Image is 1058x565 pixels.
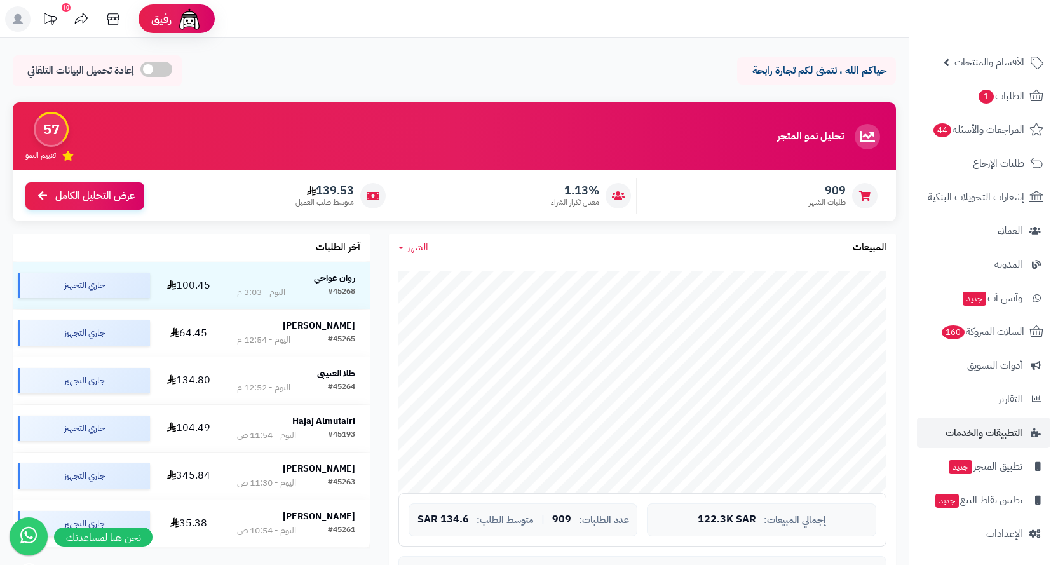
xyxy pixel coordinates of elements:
[328,477,355,489] div: #45263
[917,249,1050,280] a: المدونة
[18,416,150,441] div: جاري التجهيز
[917,81,1050,111] a: الطلبات1
[946,424,1022,442] span: التطبيقات والخدمات
[809,184,846,198] span: 909
[935,494,959,508] span: جديد
[942,325,965,340] span: 160
[551,197,599,208] span: معدل تكرار الشراء
[155,405,223,452] td: 104.49
[747,64,886,78] p: حياكم الله ، نتمنى لكم تجارة رابحة
[283,510,355,523] strong: [PERSON_NAME]
[917,283,1050,313] a: وآتس آبجديد
[328,429,355,442] div: #45193
[917,418,1050,448] a: التطبيقات والخدمات
[417,514,469,526] span: 134.6 SAR
[292,414,355,428] strong: Hajaj Almutairi
[314,271,355,285] strong: روان عواجي
[934,491,1022,509] span: تطبيق نقاط البيع
[155,310,223,357] td: 64.45
[777,131,844,142] h3: تحليل نمو المتجر
[328,286,355,299] div: #45268
[917,182,1050,212] a: إشعارات التحويلات البنكية
[917,350,1050,381] a: أدوات التسويق
[972,29,1046,56] img: logo-2.png
[34,6,65,35] a: تحديثات المنصة
[933,123,952,138] span: 44
[18,273,150,298] div: جاري التجهيز
[25,150,56,161] span: تقييم النمو
[979,90,994,104] span: 1
[407,240,428,255] span: الشهر
[18,511,150,536] div: جاري التجهيز
[917,317,1050,347] a: السلات المتروكة160
[25,182,144,210] a: عرض التحليل الكامل
[283,319,355,332] strong: [PERSON_NAME]
[917,148,1050,179] a: طلبات الإرجاع
[237,477,296,489] div: اليوم - 11:30 ص
[328,334,355,346] div: #45265
[328,524,355,537] div: #45261
[295,197,354,208] span: متوسط طلب العميل
[917,114,1050,145] a: المراجعات والأسئلة44
[151,11,172,27] span: رفيق
[18,320,150,346] div: جاري التجهيز
[809,197,846,208] span: طلبات الشهر
[477,515,534,526] span: متوسط الطلب:
[18,368,150,393] div: جاري التجهيز
[18,463,150,489] div: جاري التجهيز
[928,188,1024,206] span: إشعارات التحويلات البنكية
[316,242,360,254] h3: آخر الطلبات
[283,462,355,475] strong: [PERSON_NAME]
[177,6,202,32] img: ai-face.png
[27,64,134,78] span: إعادة تحميل البيانات التلقائي
[398,240,428,255] a: الشهر
[764,515,826,526] span: إجمالي المبيعات:
[55,189,135,203] span: عرض التحليل الكامل
[954,53,1024,71] span: الأقسام والمنتجات
[295,184,354,198] span: 139.53
[917,451,1050,482] a: تطبيق المتجرجديد
[237,381,290,394] div: اليوم - 12:52 م
[986,525,1022,543] span: الإعدادات
[698,514,756,526] span: 122.3K SAR
[551,184,599,198] span: 1.13%
[155,500,223,547] td: 35.38
[579,515,629,526] span: عدد الطلبات:
[949,460,972,474] span: جديد
[947,458,1022,475] span: تطبيق المتجر
[917,384,1050,414] a: التقارير
[155,262,223,309] td: 100.45
[977,87,1024,105] span: الطلبات
[237,334,290,346] div: اليوم - 12:54 م
[155,453,223,500] td: 345.84
[932,121,1024,139] span: المراجعات والأسئلة
[552,514,571,526] span: 909
[328,381,355,394] div: #45264
[917,519,1050,549] a: الإعدادات
[917,485,1050,515] a: تطبيق نقاط البيعجديد
[998,390,1022,408] span: التقارير
[317,367,355,380] strong: طلا العتيبي
[994,255,1022,273] span: المدونة
[62,3,71,12] div: 10
[973,154,1024,172] span: طلبات الإرجاع
[541,515,545,524] span: |
[967,357,1022,374] span: أدوات التسويق
[917,215,1050,246] a: العملاء
[237,429,296,442] div: اليوم - 11:54 ص
[998,222,1022,240] span: العملاء
[237,524,296,537] div: اليوم - 10:54 ص
[237,286,285,299] div: اليوم - 3:03 م
[961,289,1022,307] span: وآتس آب
[853,242,886,254] h3: المبيعات
[155,357,223,404] td: 134.80
[940,323,1024,341] span: السلات المتروكة
[963,292,986,306] span: جديد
